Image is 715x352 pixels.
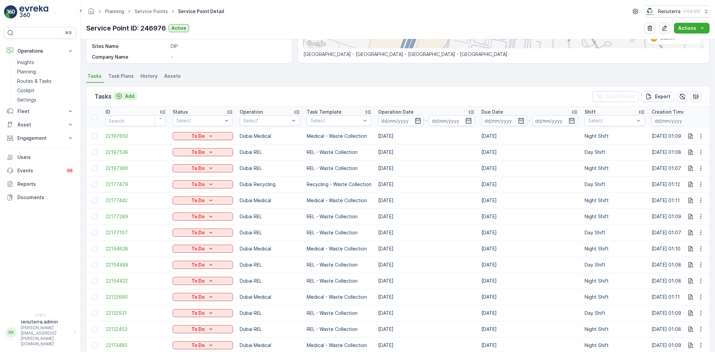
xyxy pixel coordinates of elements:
[529,117,531,125] p: -
[585,149,645,156] p: Day Shift
[106,165,166,172] a: 22197360
[17,194,74,201] p: Documents
[173,213,233,221] button: To Do
[106,229,166,236] a: 22177107
[106,197,166,204] a: 22177442
[95,92,112,101] p: Tasks
[375,241,478,257] td: [DATE]
[375,192,478,209] td: [DATE]
[106,149,166,156] a: 22197538
[4,151,76,164] a: Users
[478,305,581,321] td: [DATE]
[191,197,205,204] p: To Do
[106,109,110,115] p: ID
[478,144,581,160] td: [DATE]
[478,289,581,305] td: [DATE]
[240,229,300,236] p: Dubai REL
[658,8,680,15] p: Renuterra
[173,229,233,237] button: To Do
[307,133,371,139] p: Medical - Waste Collection
[92,246,97,251] div: Toggle Row Selected
[191,294,205,300] p: To Do
[307,294,371,300] p: Medical - Waste Collection
[17,121,63,128] p: Asset
[65,30,72,36] p: ⌘B
[92,310,97,316] div: Toggle Row Selected
[585,165,645,172] p: Night Shift
[4,118,76,131] button: Asset
[307,326,371,333] p: REL - Waste Collection
[106,342,166,349] span: 22113480
[375,273,478,289] td: [DATE]
[173,109,188,115] p: Status
[134,8,168,14] a: Service Points
[307,278,371,284] p: REL - Waste Collection
[173,261,233,269] button: To Do
[303,51,704,58] p: [GEOGRAPHIC_DATA] - [GEOGRAPHIC_DATA] - [GEOGRAPHIC_DATA] - [GEOGRAPHIC_DATA]
[478,241,581,257] td: [DATE]
[191,133,205,139] p: To Do
[645,5,710,17] button: Renuterra(+04:00)
[106,326,166,333] span: 22132453
[585,278,645,284] p: Night Shift
[21,318,71,325] p: renuterra.admin
[17,181,74,187] p: Reports
[585,181,645,188] p: Day Shift
[674,23,710,34] button: Actions
[375,321,478,337] td: [DATE]
[585,261,645,268] p: Day Shift
[176,117,223,124] p: Select
[4,131,76,145] button: Engagement
[310,117,361,124] p: Select
[106,294,166,300] a: 22132690
[140,73,158,79] span: History
[4,313,76,317] span: v 1.51.1
[307,261,371,268] p: REL - Waste Collection
[173,164,233,172] button: To Do
[92,54,168,60] p: Company Name
[4,105,76,118] button: Fleet
[585,133,645,139] p: Night Shift
[17,97,36,103] p: Settings
[678,25,696,32] p: Actions
[375,160,478,176] td: [DATE]
[173,309,233,317] button: To Do
[191,149,205,156] p: To Do
[108,73,134,79] span: Task Plans
[585,245,645,252] p: Night Shift
[6,327,16,338] div: RR
[240,294,300,300] p: Dubai Medical
[307,165,371,172] p: REL - Waste Collection
[191,213,205,220] p: To Do
[478,209,581,225] td: [DATE]
[307,149,371,156] p: REL - Waste Collection
[14,76,76,86] a: Routes & Tasks
[478,160,581,176] td: [DATE]
[17,135,63,141] p: Engagement
[240,197,300,204] p: Dubai Medical
[375,305,478,321] td: [DATE]
[191,229,205,236] p: To Do
[240,278,300,284] p: Dubai REL
[240,261,300,268] p: Dubai REL
[173,196,233,204] button: To Do
[375,289,478,305] td: [DATE]
[375,257,478,273] td: [DATE]
[191,165,205,172] p: To Do
[240,213,300,220] p: Dubai REL
[14,95,76,105] a: Settings
[17,108,63,115] p: Fleet
[171,25,186,32] p: Active
[585,229,645,236] p: Day Shift
[92,262,97,268] div: Toggle Row Selected
[92,166,97,171] div: Toggle Row Selected
[429,115,475,126] input: dd/mm/yyyy
[240,133,300,139] p: Dubai Medical
[655,93,670,100] p: Export
[17,167,62,174] p: Events
[683,9,700,14] p: ( +04:00 )
[171,54,285,60] p: -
